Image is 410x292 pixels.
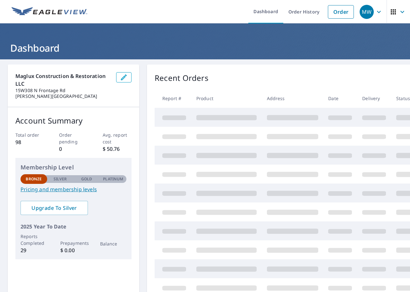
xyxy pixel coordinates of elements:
[26,176,42,182] p: Bronze
[59,132,88,145] p: Order pending
[360,5,374,19] div: MW
[100,240,127,247] p: Balance
[15,132,45,138] p: Total order
[357,89,391,108] th: Delivery
[15,138,45,146] p: 98
[21,233,47,246] p: Reports Completed
[15,115,132,126] p: Account Summary
[21,223,126,230] p: 2025 Year To Date
[21,246,47,254] p: 29
[15,72,111,88] p: Maglux Construction & Restoration LLC
[103,176,123,182] p: Platinum
[54,176,67,182] p: Silver
[8,41,402,55] h1: Dashboard
[323,89,357,108] th: Date
[21,201,88,215] a: Upgrade To Silver
[103,132,132,145] p: Avg. report cost
[103,145,132,153] p: $ 50.76
[26,204,83,211] span: Upgrade To Silver
[15,88,111,93] p: 15W308 N Frontage Rd
[59,145,88,153] p: 0
[262,89,323,108] th: Address
[328,5,354,19] a: Order
[191,89,262,108] th: Product
[60,246,87,254] p: $ 0.00
[21,163,126,172] p: Membership Level
[81,176,92,182] p: Gold
[21,185,126,193] a: Pricing and membership levels
[15,93,111,99] p: [PERSON_NAME][GEOGRAPHIC_DATA]
[155,89,191,108] th: Report #
[12,7,87,17] img: EV Logo
[60,240,87,246] p: Prepayments
[155,72,209,84] p: Recent Orders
